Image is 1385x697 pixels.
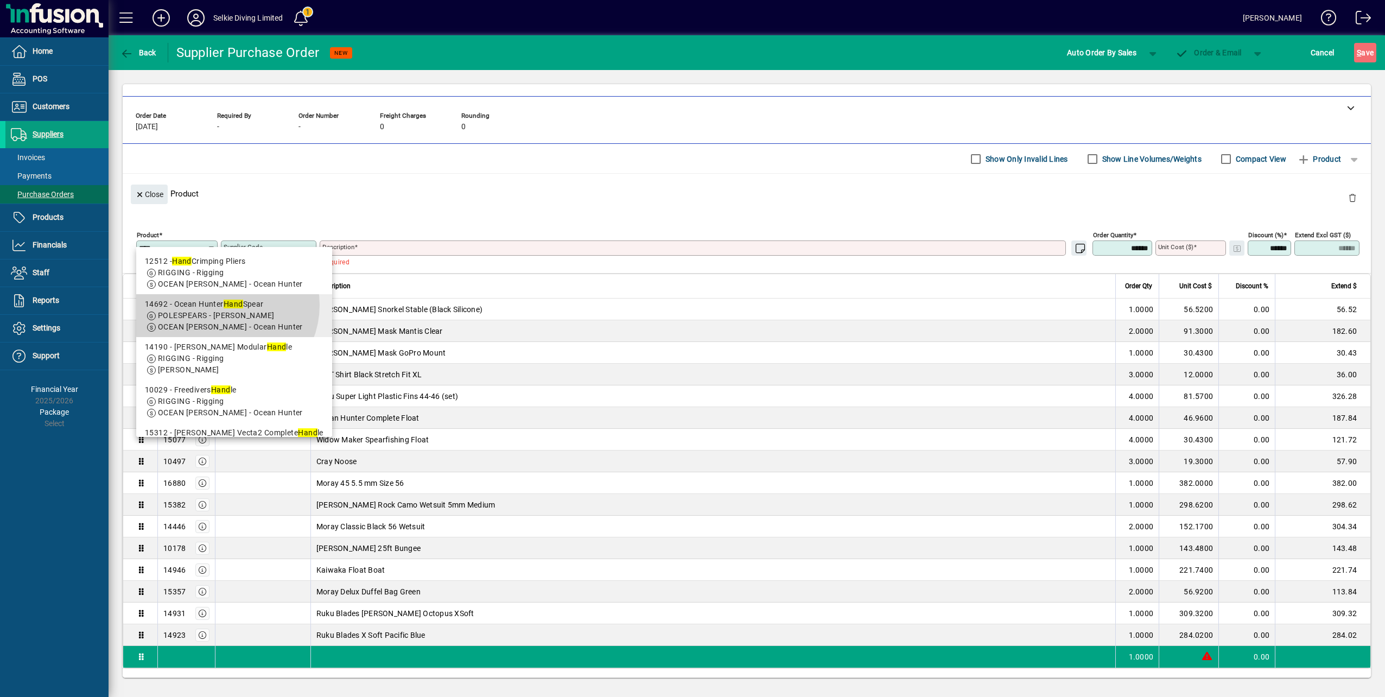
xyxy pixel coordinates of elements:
td: 0.00 [1218,603,1275,624]
td: 1.0000 [1115,537,1159,559]
td: 1.0000 [1115,494,1159,516]
td: 19.3000 [1159,451,1218,472]
td: 56.5200 [1159,299,1218,320]
span: Financials [33,240,67,249]
td: 1.0000 [1115,603,1159,624]
span: Suppliers [33,130,63,138]
span: Description [317,280,351,292]
span: Cray Noose [316,456,357,467]
span: RIGGING - Rigging [158,397,224,405]
span: Order & Email [1176,48,1242,57]
div: Selkie Diving Limited [213,9,283,27]
span: [PERSON_NAME] Mask GoPro Mount [316,347,446,358]
td: 1.0000 [1115,646,1159,668]
div: 14692 - Ocean Hunter Spear [145,299,323,310]
span: [DATE] [136,123,158,131]
em: Hand [172,257,192,265]
td: 284.0200 [1159,624,1218,646]
td: 309.32 [1275,603,1370,624]
td: 182.60 [1275,320,1370,342]
label: Show Only Invalid Lines [983,154,1068,164]
span: Auto Order By Sales [1067,44,1136,61]
button: Profile [179,8,213,28]
a: Knowledge Base [1313,2,1337,37]
div: 15312 - [PERSON_NAME] Vecta2 Complete le [145,427,323,439]
td: 0.00 [1218,364,1275,385]
span: OH T Shirt Black Stretch Fit XL [316,369,422,380]
td: 1.0000 [1115,299,1159,320]
td: 4.0000 [1115,407,1159,429]
mat-label: Supplier Code [224,243,263,251]
mat-option: 12512 - Hand Crimping Pliers [136,251,332,294]
td: 0.00 [1218,494,1275,516]
td: 1.0000 [1115,342,1159,364]
span: Discount % [1236,280,1268,292]
em: Hand [211,385,231,394]
span: [PERSON_NAME] Snorkel Stable (Black Silicone) [316,304,482,315]
span: Moray Classic Black 56 Wetsuit [316,521,425,532]
a: POS [5,66,109,93]
span: POS [33,74,47,83]
span: [PERSON_NAME] [158,365,219,374]
td: 1.0000 [1115,559,1159,581]
a: Purchase Orders [5,185,109,204]
button: Order & Email [1170,43,1247,62]
td: 326.28 [1275,385,1370,407]
div: 10178 [163,543,186,554]
a: Logout [1348,2,1371,37]
td: 0.00 [1218,342,1275,364]
button: Add [144,8,179,28]
td: 57.90 [1275,451,1370,472]
td: 1.0000 [1115,624,1159,646]
span: Invoices [11,153,45,162]
span: Financial Year [31,385,78,394]
a: Support [5,343,109,370]
td: 0.00 [1218,299,1275,320]
span: OCEAN [PERSON_NAME] - Ocean Hunter [158,280,303,288]
td: 143.4800 [1159,537,1218,559]
td: 2.0000 [1115,320,1159,342]
a: Settings [5,315,109,342]
span: Order Qty [1125,280,1152,292]
label: Compact View [1234,154,1286,164]
span: 0 [461,123,466,131]
div: 16880 [163,478,186,489]
span: Ocean Hunter Complete Float [316,413,420,423]
div: 15382 [163,499,186,510]
mat-option: 10029 - Freedivers Handle [136,380,332,423]
em: Hand [267,343,287,351]
span: Reports [33,296,59,305]
td: 4.0000 [1115,385,1159,407]
app-page-header-button: Close [128,189,170,199]
span: Support [33,351,60,360]
td: 121.72 [1275,429,1370,451]
span: S [1357,48,1361,57]
span: Moray Delux Duffel Bag Green [316,586,421,597]
td: 4.0000 [1115,429,1159,451]
td: 2.0000 [1115,516,1159,537]
div: 14946 [163,565,186,575]
span: - [217,123,219,131]
td: 3.0000 [1115,451,1159,472]
span: Payments [11,172,52,180]
button: Close [131,185,168,204]
span: OCEAN [PERSON_NAME] - Ocean Hunter [158,322,303,331]
td: 0.00 [1218,624,1275,646]
div: 14931 [163,608,186,619]
span: - [298,123,301,131]
td: 0.00 [1218,320,1275,342]
td: 0.00 [1218,451,1275,472]
a: Home [5,38,109,65]
td: 30.4300 [1159,342,1218,364]
button: Delete [1339,185,1365,211]
em: Hand [298,428,317,437]
td: 382.0000 [1159,472,1218,494]
span: Products [33,213,63,221]
div: [PERSON_NAME] [1243,9,1302,27]
span: Back [120,48,156,57]
td: 187.84 [1275,407,1370,429]
span: Kaiwaka Float Boat [316,565,385,575]
mat-label: Description [322,243,354,251]
mat-label: Product [137,231,159,239]
td: 152.1700 [1159,516,1218,537]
